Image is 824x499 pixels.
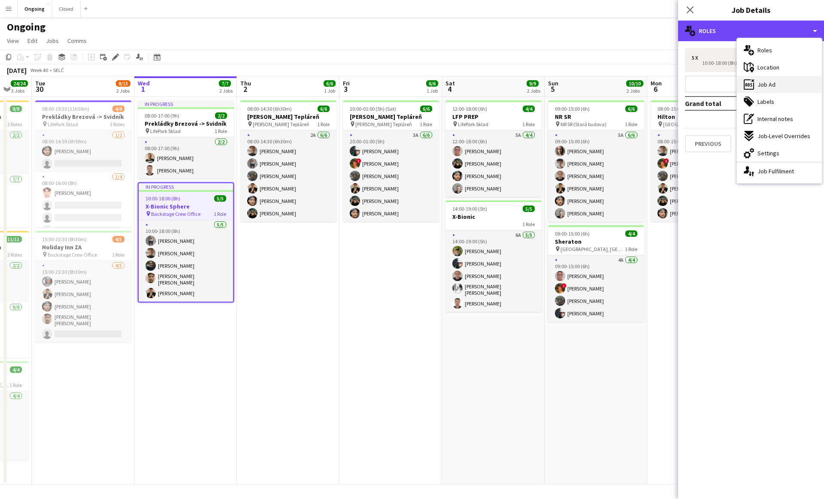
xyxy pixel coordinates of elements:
[757,149,779,157] span: Settings
[64,35,90,46] a: Comms
[445,200,542,312] app-job-card: 14:00-19:00 (5h)5/5X-Bionic1 Role6A5/514:00-19:00 (5h)[PERSON_NAME][PERSON_NAME][PERSON_NAME][PER...
[757,46,772,54] span: Roles
[427,88,438,94] div: 1 Job
[42,236,87,242] span: 15:00-23:30 (8h30m)
[548,225,644,322] app-job-card: 09:00-15:00 (6h)4/4Sheraton [GEOGRAPHIC_DATA], [GEOGRAPHIC_DATA]1 Role4A4/409:00-15:00 (6h)[PERSO...
[7,121,22,127] span: 2 Roles
[214,211,226,217] span: 1 Role
[52,0,81,17] button: Closed
[42,35,62,46] a: Jobs
[219,80,231,87] span: 7/7
[548,100,644,222] div: 09:00-15:00 (6h)6/6NR SR NR SR (Stará budova)1 Role5A6/609:00-15:00 (6h)[PERSON_NAME][PERSON_NAME...
[7,21,45,33] h1: Ongoing
[547,84,558,94] span: 5
[53,67,64,73] div: SELČ
[548,238,644,245] h3: Sheraton
[35,261,131,342] app-card-role: 4/515:00-23:30 (8h30m)[PERSON_NAME][PERSON_NAME][PERSON_NAME][PERSON_NAME] [PERSON_NAME]
[138,100,234,107] div: In progress
[651,100,747,222] app-job-card: 08:00-15:00 (7h)6/6Hilton [GEOGRAPHIC_DATA]1 Role1A6/608:00-15:00 (7h)[PERSON_NAME]![PERSON_NAME]...
[215,128,227,134] span: 1 Role
[649,84,662,94] span: 6
[138,100,234,179] app-job-card: In progress08:00-17:00 (9h)2/2Prekládky Brezová -> Svidník LifePark Sklad1 Role2/208:00-17:00 (9h...
[343,79,350,87] span: Fri
[110,121,124,127] span: 3 Roles
[35,172,131,239] app-card-role: 1/408:00-16:00 (8h)[PERSON_NAME]
[651,113,747,121] h3: Hilton
[139,220,233,302] app-card-role: 5/510:00-18:00 (8h)[PERSON_NAME][PERSON_NAME][PERSON_NAME][PERSON_NAME] [PERSON_NAME][PERSON_NAME]
[560,246,625,252] span: [GEOGRAPHIC_DATA], [GEOGRAPHIC_DATA]
[253,121,309,127] span: [PERSON_NAME] Tepláreň
[523,106,535,112] span: 4/4
[240,100,336,222] app-job-card: 08:00-14:30 (6h30m)6/6[PERSON_NAME] Tepláreň [PERSON_NAME] Tepláreň1 Role2A6/608:00-14:30 (6h30m)...
[138,182,234,302] app-job-card: In progress10:00-18:00 (8h)5/5X-Bionic Sphere Backstage Crew Office1 Role5/510:00-18:00 (8h)[PERS...
[324,88,335,94] div: 1 Job
[555,230,590,237] span: 09:00-15:00 (6h)
[757,81,776,88] span: Job Ad
[625,121,637,127] span: 1 Role
[445,130,542,197] app-card-role: 5A4/412:00-18:00 (6h)[PERSON_NAME][PERSON_NAME][PERSON_NAME][PERSON_NAME]
[452,206,487,212] span: 14:00-19:00 (5h)
[757,115,793,123] span: Internal notes
[35,231,131,342] app-job-card: 15:00-23:30 (8h30m)4/5Holiday Inn ZA Backstage Crew Office1 Role4/515:00-23:30 (8h30m)[PERSON_NAM...
[35,113,131,121] h3: Prekládky Brezová -> Svidník
[11,80,28,87] span: 24/24
[35,100,131,227] app-job-card: 08:00-19:30 (11h30m)4/8Prekládky Brezová -> Svidník LifePark Sklad3 Roles1/208:00-14:59 (6h59m)[P...
[219,88,233,94] div: 2 Jobs
[625,230,637,237] span: 4/4
[757,64,779,71] span: Location
[522,121,535,127] span: 1 Role
[343,100,439,222] app-job-card: 20:00-01:00 (5h) (Sat)6/6[PERSON_NAME] Tepláreň [PERSON_NAME] Tepláreň1 Role3A6/620:00-01:00 (5h)...
[527,88,540,94] div: 2 Jobs
[138,120,234,127] h3: Prekládky Brezová -> Svidník
[627,88,643,94] div: 2 Jobs
[452,106,487,112] span: 12:00-18:00 (6h)
[445,100,542,197] app-job-card: 12:00-18:00 (6h)4/4LFP PREP LifePark Sklad1 Role5A4/412:00-18:00 (6h)[PERSON_NAME][PERSON_NAME][P...
[757,132,810,140] span: Job-Level Overrides
[35,79,45,87] span: Tue
[445,230,542,312] app-card-role: 6A5/514:00-19:00 (5h)[PERSON_NAME][PERSON_NAME][PERSON_NAME][PERSON_NAME] [PERSON_NAME][PERSON_NAME]
[458,121,488,127] span: LifePark Sklad
[27,37,37,45] span: Edit
[548,113,644,121] h3: NR SR
[138,79,150,87] span: Wed
[9,382,22,388] span: 1 Role
[355,121,412,127] span: [PERSON_NAME] Tepláreň
[757,98,774,106] span: Labels
[445,213,542,221] h3: X-Bionic
[324,80,336,87] span: 6/6
[445,113,542,121] h3: LFP PREP
[18,0,52,17] button: Ongoing
[112,236,124,242] span: 4/5
[685,135,731,152] button: Previous
[145,112,179,119] span: 08:00-17:00 (9h)
[239,84,251,94] span: 2
[737,163,822,180] div: Job Fulfilment
[685,76,817,93] button: Add role
[657,106,692,112] span: 08:00-15:00 (7h)
[685,97,776,110] td: Grand total
[343,113,439,121] h3: [PERSON_NAME] Tepláreň
[46,37,59,45] span: Jobs
[138,137,234,179] app-card-role: 2/208:00-17:00 (9h)[PERSON_NAME][PERSON_NAME]
[561,283,566,288] span: !
[445,79,455,87] span: Sat
[651,79,662,87] span: Mon
[317,121,330,127] span: 1 Role
[548,255,644,322] app-card-role: 4A4/409:00-15:00 (6h)[PERSON_NAME]![PERSON_NAME][PERSON_NAME][PERSON_NAME]
[318,106,330,112] span: 6/6
[625,106,637,112] span: 6/6
[7,66,27,75] div: [DATE]
[678,21,824,41] div: Roles
[240,113,336,121] h3: [PERSON_NAME] Tepláreň
[343,130,439,222] app-card-role: 3A6/620:00-01:00 (5h)[PERSON_NAME]![PERSON_NAME][PERSON_NAME][PERSON_NAME][PERSON_NAME][PERSON_NAME]
[240,79,251,87] span: Thu
[150,128,181,134] span: LifePark Sklad
[426,80,438,87] span: 6/6
[3,35,22,46] a: View
[7,251,22,258] span: 2 Roles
